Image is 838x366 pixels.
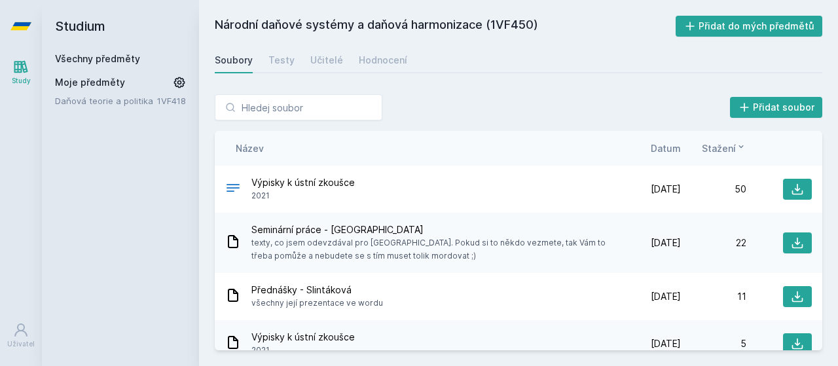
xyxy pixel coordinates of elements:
span: [DATE] [651,236,681,249]
div: 22 [681,236,746,249]
div: Učitelé [310,54,343,67]
button: Přidat do mých předmětů [676,16,823,37]
button: Stažení [702,141,746,155]
button: Přidat soubor [730,97,823,118]
h2: Národní daňové systémy a daňová harmonizace (1VF450) [215,16,676,37]
span: Stažení [702,141,736,155]
span: [DATE] [651,290,681,303]
a: 1VF418 [157,96,186,106]
span: 2021 [251,344,355,357]
a: Soubory [215,47,253,73]
span: Moje předměty [55,76,125,89]
button: Datum [651,141,681,155]
div: Uživatel [7,339,35,349]
a: Hodnocení [359,47,407,73]
span: [DATE] [651,183,681,196]
div: Soubory [215,54,253,67]
span: Výpisky k ústní zkoušce [251,176,355,189]
a: Uživatel [3,316,39,356]
div: Testy [268,54,295,67]
button: Název [236,141,264,155]
a: Všechny předměty [55,53,140,64]
div: 50 [681,183,746,196]
span: Výpisky k ústní zkoušce [251,331,355,344]
span: všechny její prezentace ve wordu [251,297,383,310]
span: Seminární práce - [GEOGRAPHIC_DATA] [251,223,610,236]
span: texty, co jsem odevzdával pro [GEOGRAPHIC_DATA]. Pokud si to někdo vezmete, tak Vám to třeba pomů... [251,236,610,263]
span: 2021 [251,189,355,202]
a: Daňová teorie a politika [55,94,157,107]
span: [DATE] [651,337,681,350]
div: 5 [681,337,746,350]
a: Učitelé [310,47,343,73]
a: Study [3,52,39,92]
input: Hledej soubor [215,94,382,120]
div: Study [12,76,31,86]
div: 11 [681,290,746,303]
div: .DOCX [225,180,241,199]
a: Testy [268,47,295,73]
div: Hodnocení [359,54,407,67]
span: Přednášky - Slintáková [251,284,383,297]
